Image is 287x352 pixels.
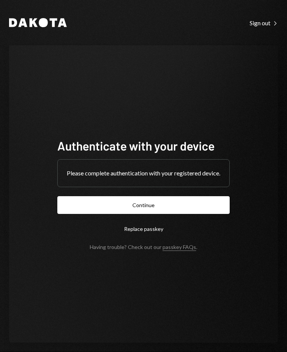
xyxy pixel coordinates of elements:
a: passkey FAQs [163,244,196,251]
a: Sign out [250,18,278,27]
div: Having trouble? Check out our . [90,244,197,250]
div: Please complete authentication with your registered device. [67,169,220,178]
div: Sign out [250,19,278,27]
h1: Authenticate with your device [57,138,230,153]
button: Replace passkey [57,220,230,238]
button: Continue [57,196,230,214]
